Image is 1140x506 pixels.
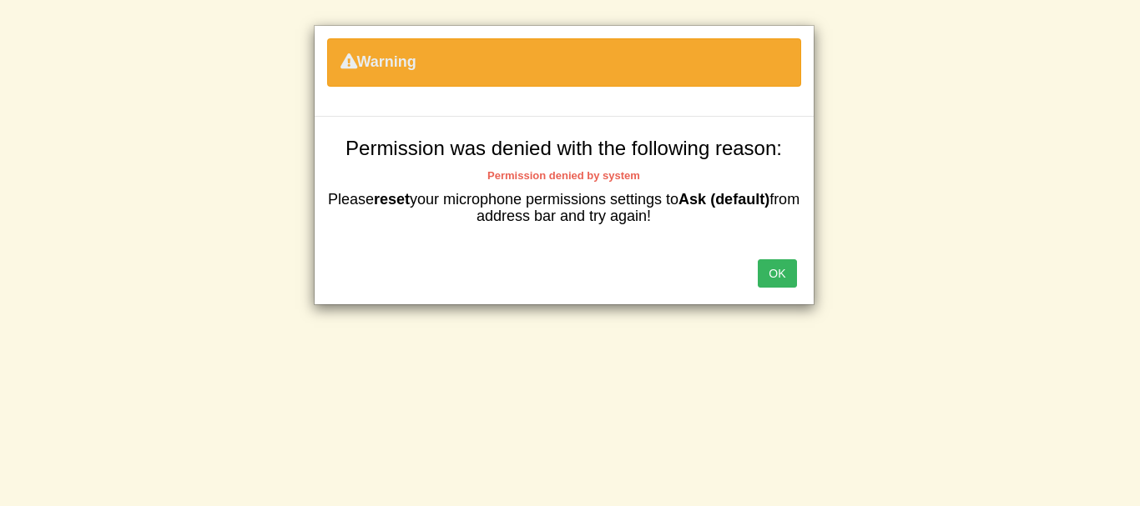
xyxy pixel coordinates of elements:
b: Permission denied by system [487,169,640,182]
button: OK [758,259,796,288]
h4: Please your microphone permissions settings to from address bar and try again! [327,192,801,225]
div: Warning [327,38,801,87]
b: Ask (default) [678,191,769,208]
b: reset [374,191,410,208]
h3: Permission was denied with the following reason: [327,138,801,159]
